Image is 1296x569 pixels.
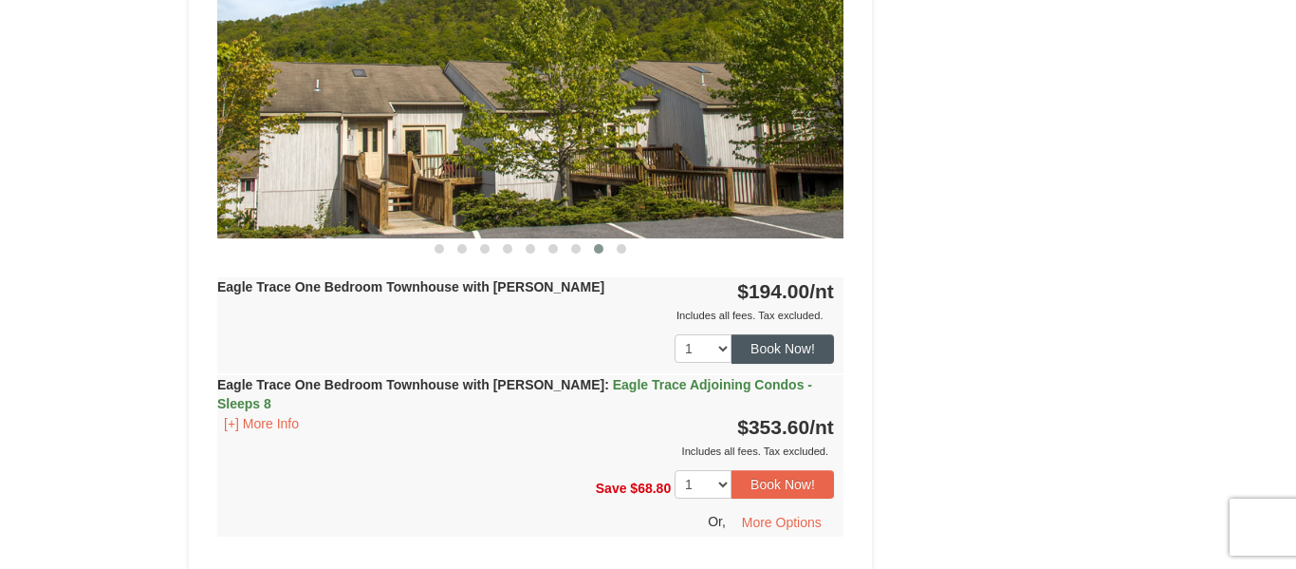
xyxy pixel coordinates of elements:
strong: Eagle Trace One Bedroom Townhouse with [PERSON_NAME] [217,279,604,294]
span: /nt [809,280,834,302]
div: Includes all fees. Tax excluded. [217,306,834,325]
button: More Options [730,508,834,537]
span: : [604,377,609,392]
span: Or, [708,514,726,529]
div: Includes all fees. Tax excluded. [217,442,834,461]
button: Book Now! [731,334,834,363]
button: Book Now! [731,470,834,499]
span: $68.80 [630,480,671,495]
strong: Eagle Trace One Bedroom Townhouse with [PERSON_NAME] [217,377,812,411]
span: $353.60 [737,416,809,438]
span: /nt [809,416,834,438]
span: Eagle Trace Adjoining Condos - Sleeps 8 [217,377,812,411]
span: Save [596,480,627,495]
button: [+] More Info [217,413,305,434]
strong: $194.00 [737,280,834,302]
